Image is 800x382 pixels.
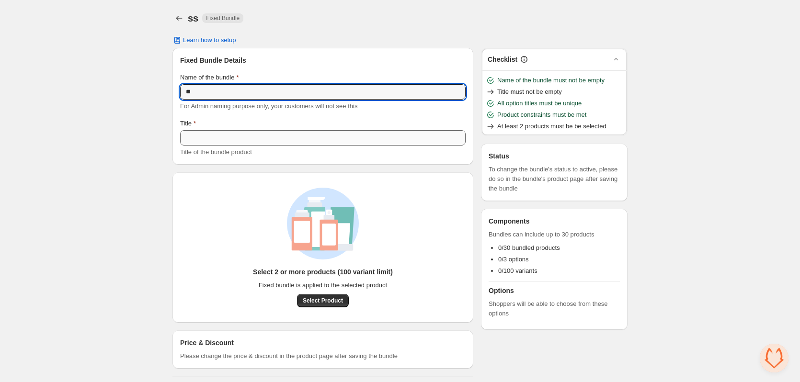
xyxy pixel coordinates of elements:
span: 0/30 bundled products [498,244,560,251]
span: Bundles can include up to 30 products [489,230,620,239]
span: 0/100 variants [498,267,537,274]
span: Title must not be empty [497,87,562,97]
span: Name of the bundle must not be empty [497,76,605,85]
span: Please change the price & discount in the product page after saving the bundle [180,351,398,361]
span: Learn how to setup [183,36,236,44]
h3: Components [489,216,530,226]
label: Name of the bundle [180,73,239,82]
h3: Fixed Bundle Details [180,56,466,65]
h3: Status [489,151,620,161]
span: Title of the bundle product [180,148,252,156]
button: Learn how to setup [167,34,242,47]
span: Fixed Bundle [206,14,240,22]
h3: Price & Discount [180,338,234,348]
span: To change the bundle's status to active, please do so in the bundle's product page after saving t... [489,165,620,193]
span: At least 2 products must be be selected [497,122,606,131]
label: Title [180,119,196,128]
button: Back [172,11,186,25]
span: For Admin naming purpose only, your customers will not see this [180,102,357,110]
span: Fixed bundle is applied to the selected product [259,281,387,290]
button: Select Product [297,294,349,307]
span: All option titles must be unique [497,99,582,108]
h3: Select 2 or more products (100 variant limit) [253,267,393,277]
span: Select Product [303,297,343,304]
h1: ss [188,12,198,24]
div: Open chat [760,344,789,372]
span: Product constraints must be met [497,110,586,120]
h3: Options [489,286,620,295]
span: 0/3 options [498,256,529,263]
h3: Checklist [488,55,517,64]
span: Shoppers will be able to choose from these options [489,299,620,318]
